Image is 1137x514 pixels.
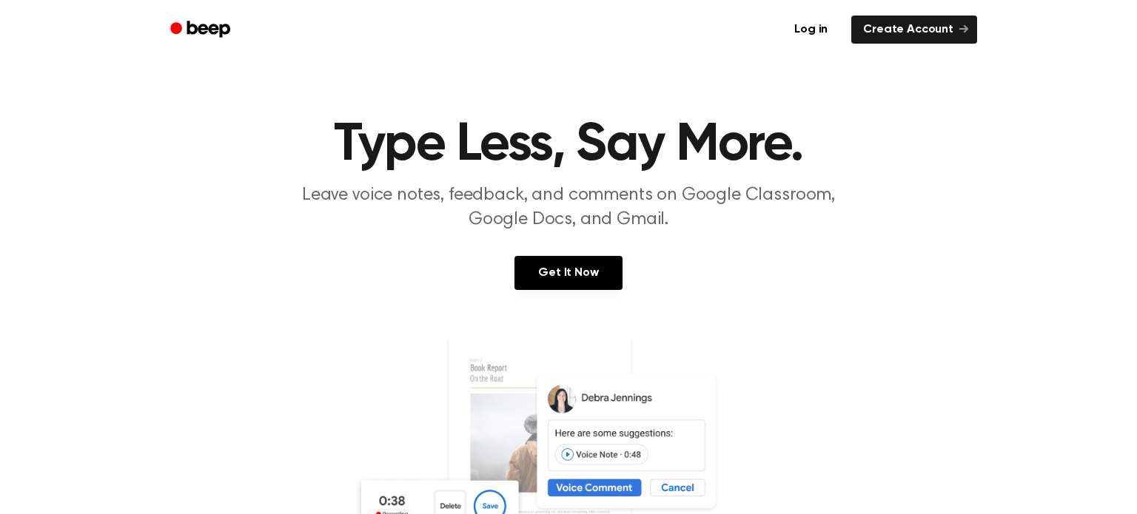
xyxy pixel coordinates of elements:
a: Create Account [851,16,977,44]
a: Log in [779,13,842,47]
a: Beep [160,16,244,44]
p: Leave voice notes, feedback, and comments on Google Classroom, Google Docs, and Gmail. [284,183,853,232]
a: Get It Now [514,256,622,290]
h1: Type Less, Say More. [189,118,947,172]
